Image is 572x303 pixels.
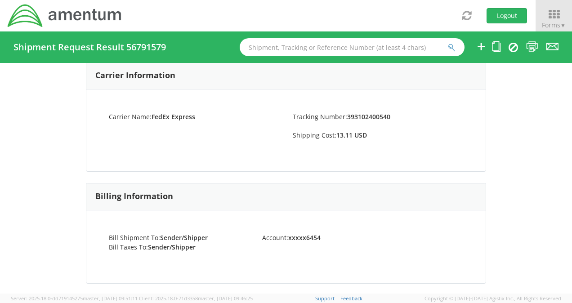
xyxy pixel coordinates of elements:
[13,42,166,52] h4: Shipment Request Result 56791579
[152,112,195,121] strong: FedEx Express
[288,233,321,242] strong: xxxxx6454
[11,295,138,302] span: Server: 2025.18.0-dd719145275
[425,295,561,302] span: Copyright © [DATE]-[DATE] Agistix Inc., All Rights Reserved
[487,8,527,23] button: Logout
[560,22,566,29] span: ▼
[160,233,208,242] strong: Sender/Shipper
[139,295,253,302] span: Client: 2025.18.0-71d3358
[255,233,378,242] li: Account:
[198,295,253,302] span: master, [DATE] 09:46:25
[102,233,255,242] li: Bill Shipment To:
[148,243,196,251] strong: Sender/Shipper
[240,38,465,56] input: Shipment, Tracking or Reference Number (at least 4 chars)
[347,112,390,121] strong: 393102400540
[83,295,138,302] span: master, [DATE] 09:51:11
[340,295,362,302] a: Feedback
[542,21,566,29] span: Forms
[95,71,175,80] h3: Carrier Information
[336,131,367,139] strong: 13.11 USD
[286,130,470,140] li: Shipping Cost:
[102,242,255,252] li: Bill Taxes To:
[102,112,286,121] li: Carrier Name:
[95,192,173,201] h3: Billing Information
[7,3,123,28] img: dyn-intl-logo-049831509241104b2a82.png
[315,295,335,302] a: Support
[286,112,470,121] li: Tracking Number:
